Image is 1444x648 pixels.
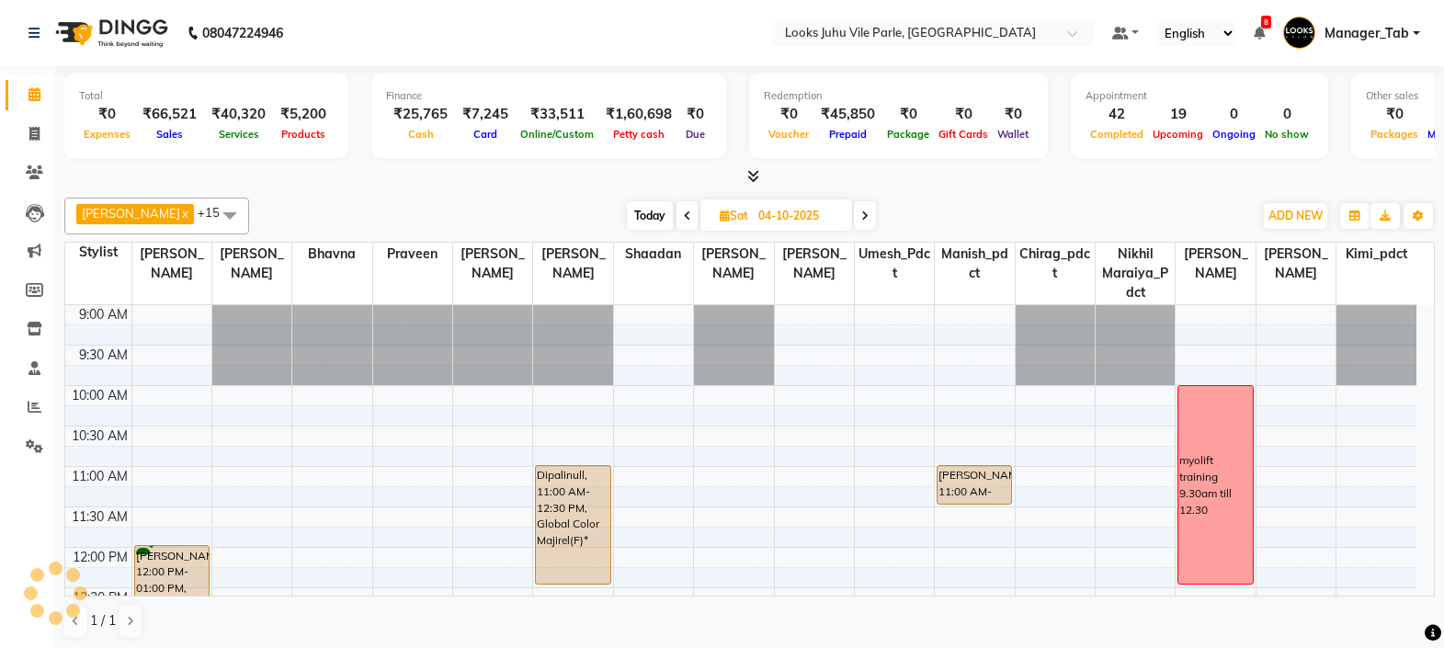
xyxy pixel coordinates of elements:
button: ADD NEW [1264,203,1327,229]
div: [PERSON_NAME], 12:00 PM-01:00 PM, Artistic Director Cut(M) [135,546,209,624]
div: 19 [1148,104,1208,125]
span: [PERSON_NAME] [1176,243,1255,285]
span: Cash [404,128,438,141]
img: Manager_Tab [1283,17,1315,49]
div: ₹0 [993,104,1033,125]
div: 9:00 AM [75,305,131,324]
span: [PERSON_NAME] [533,243,612,285]
input: 2025-10-04 [753,202,845,230]
div: ₹25,765 [386,104,455,125]
span: No show [1260,128,1313,141]
span: [PERSON_NAME] [775,243,854,285]
span: Package [882,128,934,141]
b: 08047224946 [202,7,283,59]
span: Products [277,128,330,141]
div: Total [79,88,334,104]
span: Expenses [79,128,135,141]
span: Sales [152,128,188,141]
span: Card [469,128,502,141]
div: ₹40,320 [204,104,273,125]
div: myolift training 9.30am till 12.30 [1179,452,1251,517]
div: Finance [386,88,711,104]
span: Umesh_Pdct [855,243,934,285]
span: [PERSON_NAME] [694,243,773,285]
span: Manager_Tab [1325,24,1409,43]
span: 1 / 1 [90,611,116,631]
span: 8 [1261,16,1271,28]
span: Completed [1086,128,1148,141]
span: Upcoming [1148,128,1208,141]
span: Manish_pdct [935,243,1014,285]
div: 11:30 AM [68,507,131,527]
span: Packages [1366,128,1423,141]
a: 8 [1254,25,1265,41]
span: Online/Custom [516,128,598,141]
span: ADD NEW [1268,209,1323,222]
span: Praveen [373,243,452,266]
span: Ongoing [1208,128,1260,141]
a: x [180,206,188,221]
div: ₹0 [79,104,135,125]
div: 42 [1086,104,1148,125]
span: Due [681,128,710,141]
div: 0 [1208,104,1260,125]
div: ₹7,245 [455,104,516,125]
span: Kimi_pdct [1336,243,1416,266]
div: ₹5,200 [273,104,334,125]
span: +15 [198,205,233,220]
span: Prepaid [824,128,871,141]
span: Services [214,128,264,141]
span: [PERSON_NAME] [453,243,532,285]
div: ₹1,60,698 [598,104,679,125]
span: [PERSON_NAME] [132,243,211,285]
div: ₹0 [882,104,934,125]
div: 11:00 AM [68,467,131,486]
span: Wallet [993,128,1033,141]
div: ₹0 [679,104,711,125]
div: 10:30 AM [68,426,131,446]
div: ₹66,521 [135,104,204,125]
div: 10:00 AM [68,386,131,405]
span: Shaadan [614,243,693,266]
span: Voucher [764,128,813,141]
span: Nikhil Maraiya_Pdct [1096,243,1175,304]
span: Petty cash [608,128,669,141]
div: 9:30 AM [75,346,131,365]
span: [PERSON_NAME] [212,243,291,285]
img: logo [47,7,173,59]
div: Appointment [1086,88,1313,104]
div: ₹33,511 [516,104,598,125]
div: ₹0 [934,104,993,125]
div: 12:30 PM [69,588,131,608]
div: [PERSON_NAME], 11:00 AM-11:30 AM, Classic Pedicure(F) [938,466,1011,504]
span: [PERSON_NAME] [1256,243,1336,285]
div: Dipalinull, 11:00 AM-12:30 PM, Global Color Majirel(F)* [536,466,609,584]
span: Today [627,201,673,230]
div: ₹0 [1366,104,1423,125]
span: [PERSON_NAME] [82,206,180,221]
div: 12:00 PM [69,548,131,567]
span: Gift Cards [934,128,993,141]
div: 0 [1260,104,1313,125]
span: Sat [715,209,753,222]
span: Chirag_pdct [1016,243,1095,285]
div: Stylist [65,243,131,262]
div: Redemption [764,88,1033,104]
span: Bhavna [292,243,371,266]
div: ₹45,850 [813,104,882,125]
div: ₹0 [764,104,813,125]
